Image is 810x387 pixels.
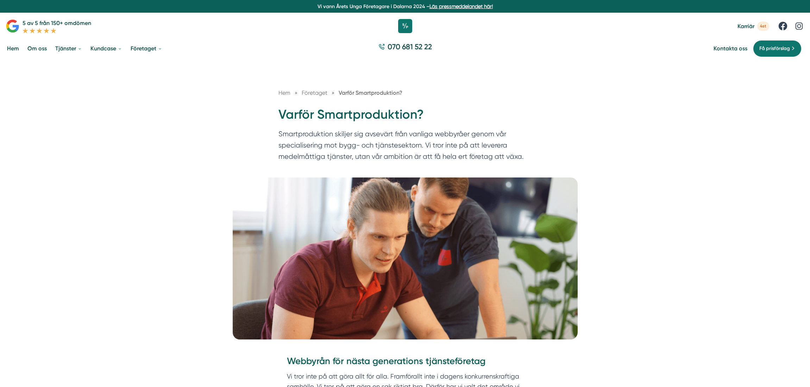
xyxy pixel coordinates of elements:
[332,88,334,97] span: »
[376,42,435,55] a: 070 681 52 22
[278,106,532,129] h1: Varför Smartproduktion?
[759,45,790,52] span: Få prisförslag
[26,39,48,57] a: Om oss
[233,177,578,339] img: Varför Smartproduktion?
[388,42,432,52] span: 070 681 52 22
[23,19,91,27] p: 5 av 5 från 150+ omdömen
[89,39,124,57] a: Kundcase
[302,89,329,96] a: Företaget
[3,3,807,10] p: Vi vann Årets Unga Företagare i Dalarna 2024 –
[757,21,769,31] span: 4st
[429,4,493,9] a: Läs pressmeddelandet här!
[278,129,532,165] p: Smartproduktion skiljer sig avsevärt från vanliga webbyråer genom vår specialisering mot bygg- oc...
[339,89,402,96] a: Varför Smartproduktion?
[54,39,83,57] a: Tjänster
[278,89,290,96] a: Hem
[278,88,532,97] nav: Breadcrumb
[287,355,523,371] h3: Webbyrån för nästa generations tjänsteföretag
[753,40,802,57] a: Få prisförslag
[737,21,769,31] a: Karriär 4st
[295,88,297,97] span: »
[6,39,20,57] a: Hem
[714,45,747,52] a: Kontakta oss
[737,23,754,30] span: Karriär
[129,39,164,57] a: Företaget
[302,89,327,96] span: Företaget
